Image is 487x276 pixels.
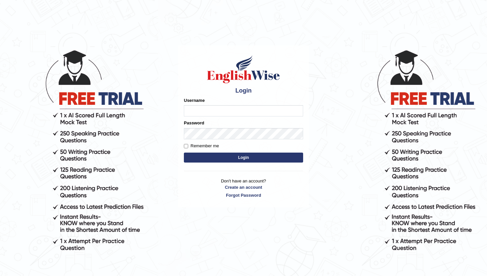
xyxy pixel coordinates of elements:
p: Don't have an account? [184,178,303,198]
img: Logo of English Wise sign in for intelligent practice with AI [206,54,281,84]
label: Password [184,120,204,126]
label: Username [184,97,205,103]
label: Remember me [184,143,219,149]
button: Login [184,153,303,163]
input: Remember me [184,144,188,148]
a: Create an account [184,184,303,190]
h4: Login [184,88,303,94]
a: Forgot Password [184,192,303,198]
